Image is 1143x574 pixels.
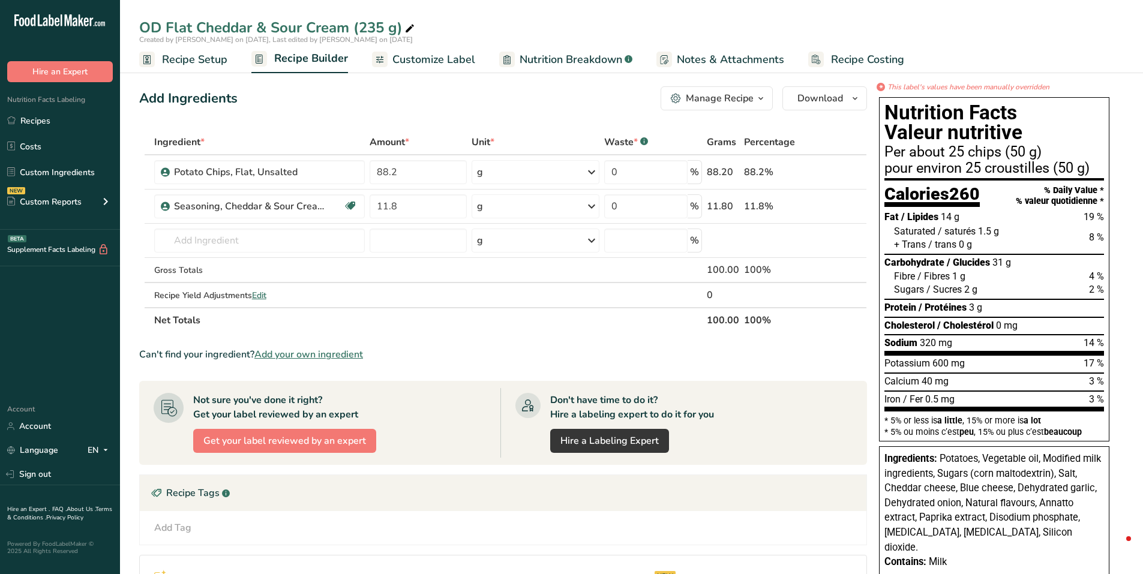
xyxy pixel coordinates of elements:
div: Custom Reports [7,196,82,208]
span: / Fer [903,393,923,405]
div: g [477,233,483,248]
span: 3 % [1089,393,1104,405]
span: 3 % [1089,375,1104,387]
span: Saturated [894,226,935,237]
span: Fat [884,211,899,223]
span: 14 g [941,211,959,223]
span: / saturés [938,226,976,237]
span: 3 g [969,302,982,313]
span: 17 % [1084,357,1104,369]
span: a lot [1024,416,1041,425]
span: Calcium [884,375,919,387]
div: Calories [884,185,980,208]
span: 40 mg [922,375,949,387]
span: 0.5 mg [925,393,955,405]
div: * 5% ou moins c’est , 15% ou plus c’est [884,428,1104,436]
button: Download [782,86,867,110]
div: Powered By FoodLabelMaker © 2025 All Rights Reserved [7,540,113,555]
div: Per about 25 chips (50 g) [884,145,1104,160]
span: 260 [949,184,980,204]
div: NEW [7,187,25,194]
div: BETA [8,235,26,242]
div: OD Flat Cheddar & Sour Cream (235 g) [139,17,417,38]
div: Recipe Tags [140,475,866,511]
span: Unit [472,135,494,149]
span: Fibre [894,271,915,282]
span: 0 g [959,239,972,250]
span: 0 mg [996,320,1018,331]
span: peu [959,427,974,437]
span: / Sucres [926,284,962,295]
span: 320 mg [920,337,952,348]
span: Recipe Builder [274,50,348,67]
a: FAQ . [52,505,67,513]
span: / Cholestérol [937,320,994,331]
input: Add Ingredient [154,229,365,253]
span: Get your label reviewed by an expert [203,434,366,448]
span: 19 % [1084,211,1104,223]
span: a little [937,416,962,425]
span: Add your own ingredient [254,347,363,362]
span: 1.5 g [978,226,999,237]
div: % Daily Value * % valeur quotidienne * [1016,185,1104,206]
span: 600 mg [932,357,965,369]
a: Recipe Costing [808,46,904,73]
span: Ingredient [154,135,205,149]
span: / Lipides [901,211,938,223]
th: 100.00 [704,307,742,332]
span: Amount [370,135,409,149]
span: Sodium [884,337,917,348]
span: 31 g [992,257,1011,268]
div: 11.8% [744,199,810,214]
div: g [477,199,483,214]
div: Potato Chips, Flat, Unsalted [174,165,324,179]
h1: Nutrition Facts Valeur nutritive [884,103,1104,143]
a: Recipe Builder [251,45,348,74]
span: / trans [928,239,956,250]
span: 4 % [1089,271,1104,282]
span: 2 g [964,284,977,295]
div: Waste [604,135,648,149]
span: 1 g [952,271,965,282]
a: Recipe Setup [139,46,227,73]
div: Add Ingredients [139,89,238,109]
span: Potatoes, Vegetable oil, Modified milk ingredients, Sugars (corn maltodextrin), Salt, Cheddar che... [884,453,1101,553]
span: Iron [884,393,901,405]
div: Not sure you've done it right? Get your label reviewed by an expert [193,393,358,422]
span: / Fibres [917,271,950,282]
div: 88.20 [707,165,739,179]
span: Grams [707,135,736,149]
a: Privacy Policy [46,513,83,522]
iframe: Intercom live chat [1102,533,1131,562]
span: Customize Label [392,52,475,68]
span: / Glucides [947,257,990,268]
button: Get your label reviewed by an expert [193,429,376,453]
div: 11.80 [707,199,739,214]
span: / Protéines [919,302,967,313]
a: About Us . [67,505,95,513]
div: EN [88,443,113,458]
span: Created by [PERSON_NAME] on [DATE], Last edited by [PERSON_NAME] on [DATE] [139,35,413,44]
span: Milk [929,556,947,567]
span: Nutrition Breakdown [520,52,622,68]
div: Manage Recipe [686,91,754,106]
a: Notes & Attachments [656,46,784,73]
a: Hire an Expert . [7,505,50,513]
span: 14 % [1084,337,1104,348]
span: Carbohydrate [884,257,944,268]
div: 100.00 [707,263,739,277]
span: Recipe Costing [831,52,904,68]
span: Percentage [744,135,795,149]
span: Edit [252,290,266,301]
th: 100% [742,307,812,332]
a: Hire a Labeling Expert [550,429,669,453]
span: beaucoup [1044,427,1082,437]
div: Don't have time to do it? Hire a labeling expert to do it for you [550,393,714,422]
section: * 5% or less is , 15% or more is [884,411,1104,436]
span: Download [797,91,843,106]
span: Recipe Setup [162,52,227,68]
span: Potassium [884,357,930,369]
div: Can't find your ingredient? [139,347,867,362]
a: Terms & Conditions . [7,505,112,522]
div: Seasoning, Cheddar & Sour Cream, 25-222 [174,199,324,214]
